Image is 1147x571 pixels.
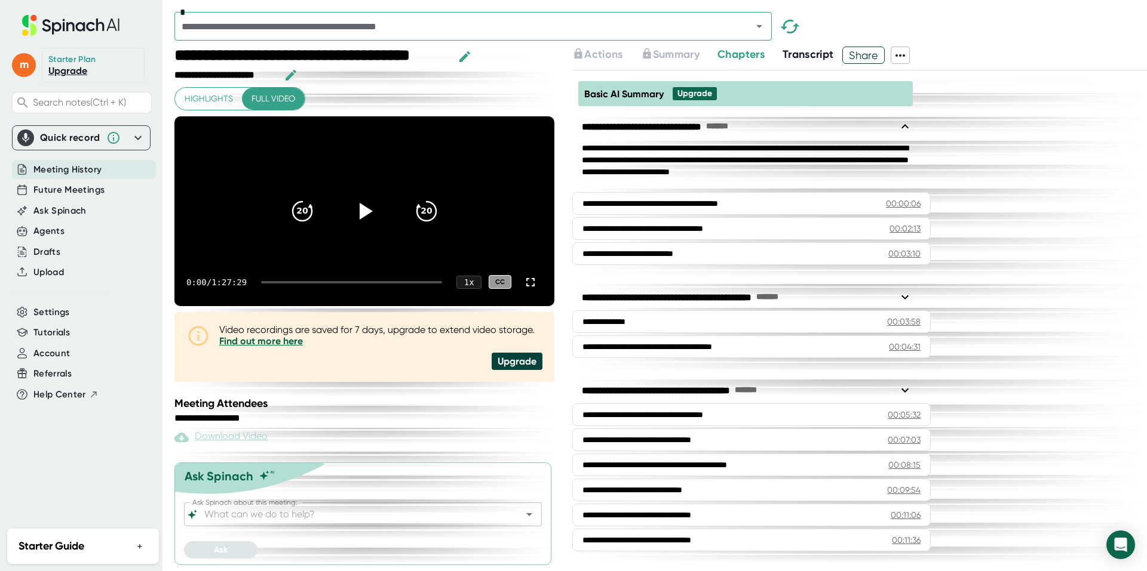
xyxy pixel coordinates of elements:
[242,88,305,110] button: Full video
[214,545,228,555] span: Ask
[891,509,921,521] div: 00:11:06
[33,347,70,360] button: Account
[40,132,100,144] div: Quick record
[219,324,542,347] div: Video recordings are saved for 7 days, upgrade to extend video storage.
[641,47,700,63] button: Summary
[677,88,712,99] div: Upgrade
[174,397,557,410] div: Meeting Attendees
[456,276,482,289] div: 1 x
[219,335,303,347] a: Find out more here
[572,47,622,63] button: Actions
[888,459,921,471] div: 00:08:15
[492,353,542,370] div: Upgrade
[892,534,921,546] div: 00:11:36
[184,541,257,558] button: Ask
[33,266,64,279] button: Upload
[33,305,70,319] button: Settings
[751,18,768,35] button: Open
[783,47,834,63] button: Transcript
[48,54,96,65] div: Starter Plan
[17,126,145,150] div: Quick record
[641,47,717,64] div: Upgrade to access
[202,506,503,523] input: What can we do to help?
[33,326,70,339] button: Tutorials
[890,223,921,234] div: 00:02:13
[132,538,148,555] button: +
[717,48,765,61] span: Chapters
[783,48,834,61] span: Transcript
[174,430,268,445] div: Paid feature
[584,48,622,61] span: Actions
[175,88,243,110] button: Highlights
[185,91,233,106] span: Highlights
[653,48,700,61] span: Summary
[886,197,921,209] div: 00:00:06
[584,88,664,100] span: Basic AI Summary
[843,45,884,66] span: Share
[186,277,247,287] div: 0:00 / 1:27:29
[33,245,60,259] button: Drafts
[489,275,511,289] div: CC
[887,316,921,328] div: 00:03:58
[1106,530,1135,559] div: Open Intercom Messenger
[888,409,921,421] div: 00:05:32
[12,53,36,77] span: m
[717,47,765,63] button: Chapters
[252,91,295,106] span: Full video
[888,434,921,446] div: 00:07:03
[33,367,72,381] button: Referrals
[889,341,921,353] div: 00:04:31
[33,388,99,402] button: Help Center
[33,224,65,238] button: Agents
[887,484,921,496] div: 00:09:54
[33,163,102,177] button: Meeting History
[888,248,921,260] div: 00:03:10
[572,47,640,64] div: Upgrade to access
[19,538,84,554] h2: Starter Guide
[842,47,885,64] button: Share
[33,388,86,402] span: Help Center
[48,65,87,76] a: Upgrade
[33,97,126,108] span: Search notes (Ctrl + K)
[33,183,105,197] button: Future Meetings
[33,204,87,218] button: Ask Spinach
[521,506,538,523] button: Open
[185,469,253,483] div: Ask Spinach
